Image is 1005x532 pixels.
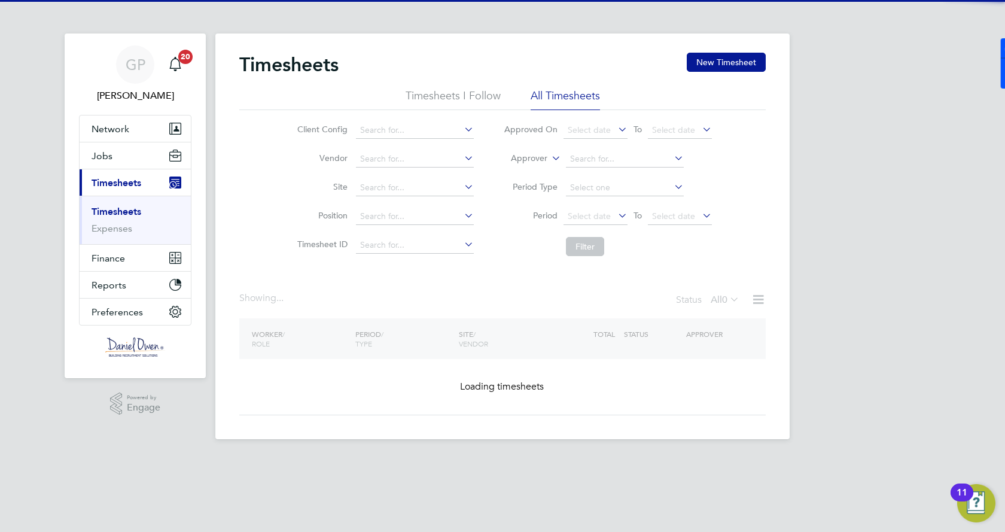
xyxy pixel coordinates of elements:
[356,208,474,225] input: Search for...
[80,196,191,244] div: Timesheets
[566,237,604,256] button: Filter
[92,206,141,217] a: Timesheets
[163,45,187,84] a: 20
[568,124,611,135] span: Select date
[92,306,143,318] span: Preferences
[356,122,474,139] input: Search for...
[92,253,125,264] span: Finance
[676,292,742,309] div: Status
[92,223,132,234] a: Expenses
[80,272,191,298] button: Reports
[294,181,348,192] label: Site
[294,124,348,135] label: Client Config
[79,89,191,103] span: Gemma Phillips
[568,211,611,221] span: Select date
[566,151,684,168] input: Search for...
[630,208,645,223] span: To
[79,338,191,357] a: Go to home page
[687,53,766,72] button: New Timesheet
[239,292,286,305] div: Showing
[80,115,191,142] button: Network
[406,89,501,110] li: Timesheets I Follow
[531,89,600,110] li: All Timesheets
[105,338,165,357] img: danielowen-logo-retina.png
[722,294,727,306] span: 0
[276,292,284,304] span: ...
[630,121,645,137] span: To
[652,124,695,135] span: Select date
[957,493,967,508] div: 11
[294,210,348,221] label: Position
[80,245,191,271] button: Finance
[504,181,558,192] label: Period Type
[356,151,474,168] input: Search for...
[494,153,547,165] label: Approver
[79,45,191,103] a: GP[PERSON_NAME]
[92,177,141,189] span: Timesheets
[110,393,161,415] a: Powered byEngage
[92,279,126,291] span: Reports
[652,211,695,221] span: Select date
[178,50,193,64] span: 20
[80,142,191,169] button: Jobs
[92,123,129,135] span: Network
[957,484,995,522] button: Open Resource Center, 11 new notifications
[711,294,739,306] label: All
[504,124,558,135] label: Approved On
[239,53,339,77] h2: Timesheets
[80,169,191,196] button: Timesheets
[65,34,206,378] nav: Main navigation
[294,153,348,163] label: Vendor
[127,393,160,403] span: Powered by
[80,299,191,325] button: Preferences
[566,180,684,196] input: Select one
[356,237,474,254] input: Search for...
[126,57,145,72] span: GP
[504,210,558,221] label: Period
[294,239,348,250] label: Timesheet ID
[356,180,474,196] input: Search for...
[127,403,160,413] span: Engage
[92,150,112,162] span: Jobs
